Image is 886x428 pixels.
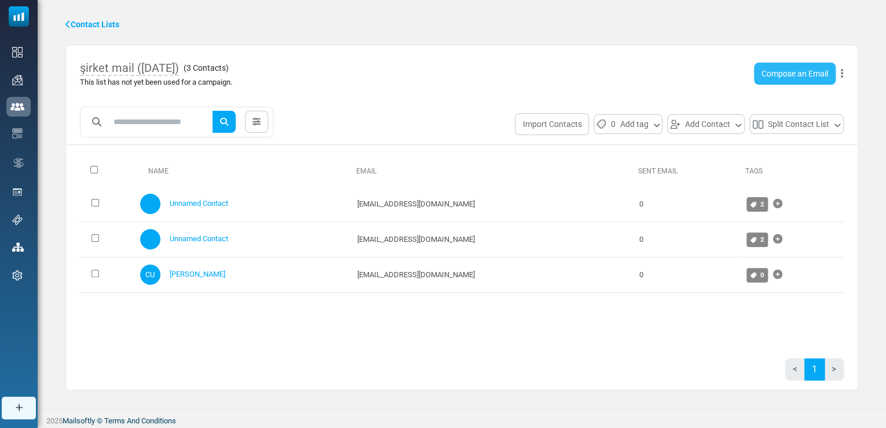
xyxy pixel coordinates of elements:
a: [PERSON_NAME] [170,270,225,278]
a: Tags [745,167,763,175]
a: Contact Lists [65,19,119,31]
span: şirket mail ([DATE]) [80,61,179,76]
span: ( ) [184,62,229,74]
a: 2 [746,233,768,247]
button: Add Contact [667,114,745,134]
img: support-icon.svg [12,215,23,225]
img: workflow.svg [12,156,25,169]
img: mailsoftly_icon_blue_white.svg [9,6,29,27]
a: Add Tag [772,193,782,216]
a: 2 [746,197,768,212]
img: dashboard-icon.svg [12,47,23,57]
td: 0 [633,222,740,257]
a: Terms And Conditions [104,416,176,425]
a: 0 [746,268,768,282]
a: Name [139,167,169,175]
td: [EMAIL_ADDRESS][DOMAIN_NAME] [352,222,633,257]
span: 2 [760,200,764,208]
span: translation missing: en.layouts.footer.terms_and_conditions [104,416,176,425]
span: 3 Contacts [186,63,226,72]
a: Email [356,167,377,175]
img: contacts-icon-active.svg [10,103,24,111]
button: Import Contacts [515,113,589,135]
td: [EMAIL_ADDRESS][DOMAIN_NAME] [352,187,633,222]
span: 2 [760,235,764,244]
a: Add Tag [772,263,782,286]
img: landing_pages.svg [12,187,23,197]
a: 1 [804,358,825,380]
a: Sent Email [638,167,678,175]
span: 0 [760,271,764,279]
span: 0 [610,117,615,131]
img: campaigns-icon.png [12,75,23,85]
a: Add Tag [772,228,782,251]
a: Unnamed Contact [170,199,228,208]
div: This list has not yet been used for a campaign. [80,77,232,88]
button: 0Add tag [594,114,662,134]
a: Compose an Email [754,63,836,85]
img: settings-icon.svg [12,270,23,281]
td: 0 [633,257,740,292]
button: Split Contact List [749,114,844,134]
nav: Page [785,358,844,390]
a: Unnamed Contact [170,234,228,243]
td: 0 [633,187,740,222]
a: Mailsoftly © [63,416,102,425]
img: email-templates-icon.svg [12,128,23,139]
td: [EMAIL_ADDRESS][DOMAIN_NAME] [352,257,633,292]
span: CU [140,264,160,285]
